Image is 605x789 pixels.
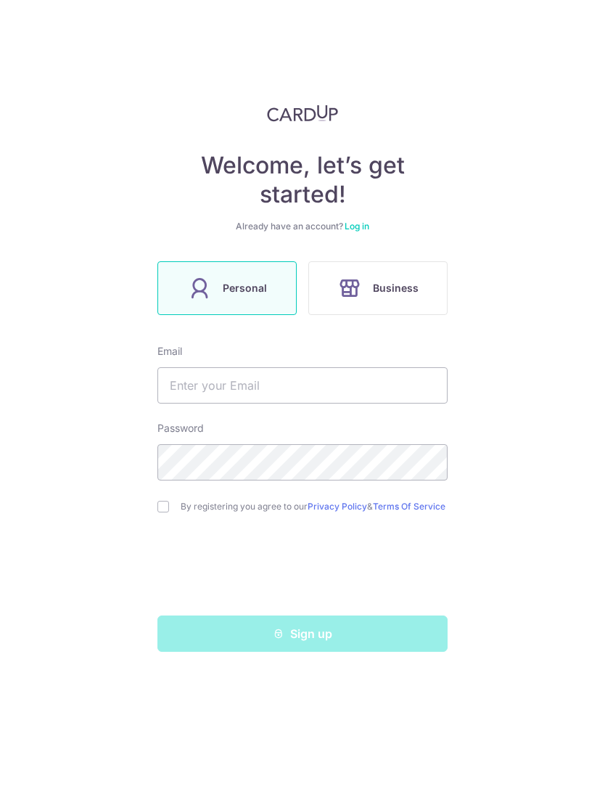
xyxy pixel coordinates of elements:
[157,221,448,232] div: Already have an account?
[157,151,448,209] h4: Welcome, let’s get started!
[345,221,369,232] a: Log in
[373,501,445,512] a: Terms Of Service
[267,105,338,122] img: CardUp Logo
[373,279,419,297] span: Business
[152,261,302,315] a: Personal
[302,261,453,315] a: Business
[192,541,413,598] iframe: reCAPTCHA
[223,279,267,297] span: Personal
[157,367,448,404] input: Enter your Email
[181,501,448,512] label: By registering you agree to our &
[157,421,204,436] label: Password
[308,501,367,512] a: Privacy Policy
[157,344,182,359] label: Email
